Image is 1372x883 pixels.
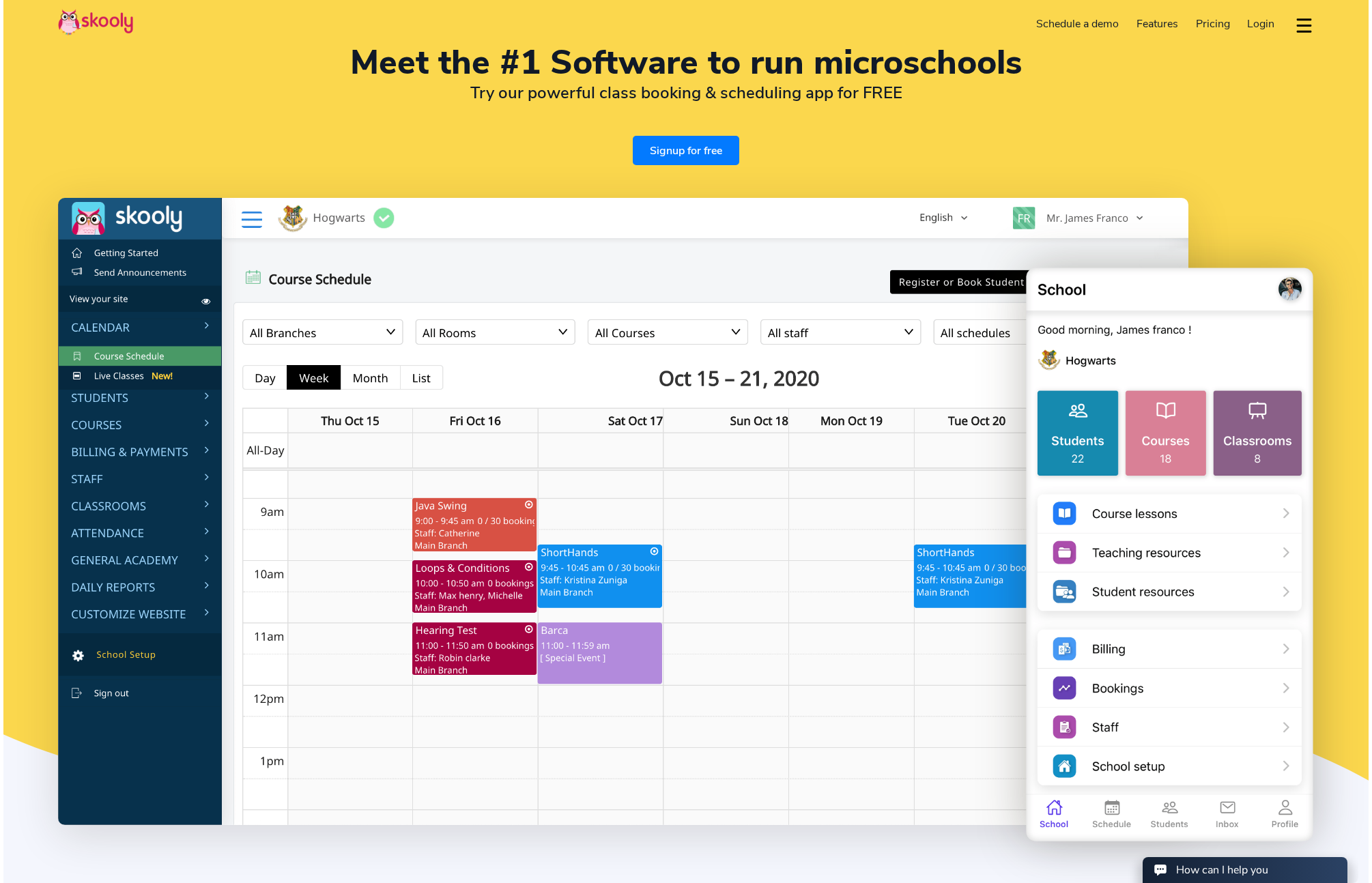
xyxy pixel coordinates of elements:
[1196,16,1230,31] span: Pricing
[58,46,1314,79] h1: Meet the #1 Software to run microschools
[1025,263,1314,845] img: Meet the #1 Software to run microschools - Mobile
[1128,13,1187,35] a: Features
[1028,13,1128,35] a: Schedule a demo
[1238,13,1283,35] a: Login
[633,136,739,165] a: Signup for free
[58,198,1188,825] img: Meet the #1 Software to run microschools - Desktop
[1187,13,1239,35] a: Pricing
[1294,10,1314,41] button: dropdown menu
[1247,16,1274,31] span: Login
[58,9,133,35] img: Skooly
[58,83,1314,103] h2: Try our powerful class booking & scheduling app for FREE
